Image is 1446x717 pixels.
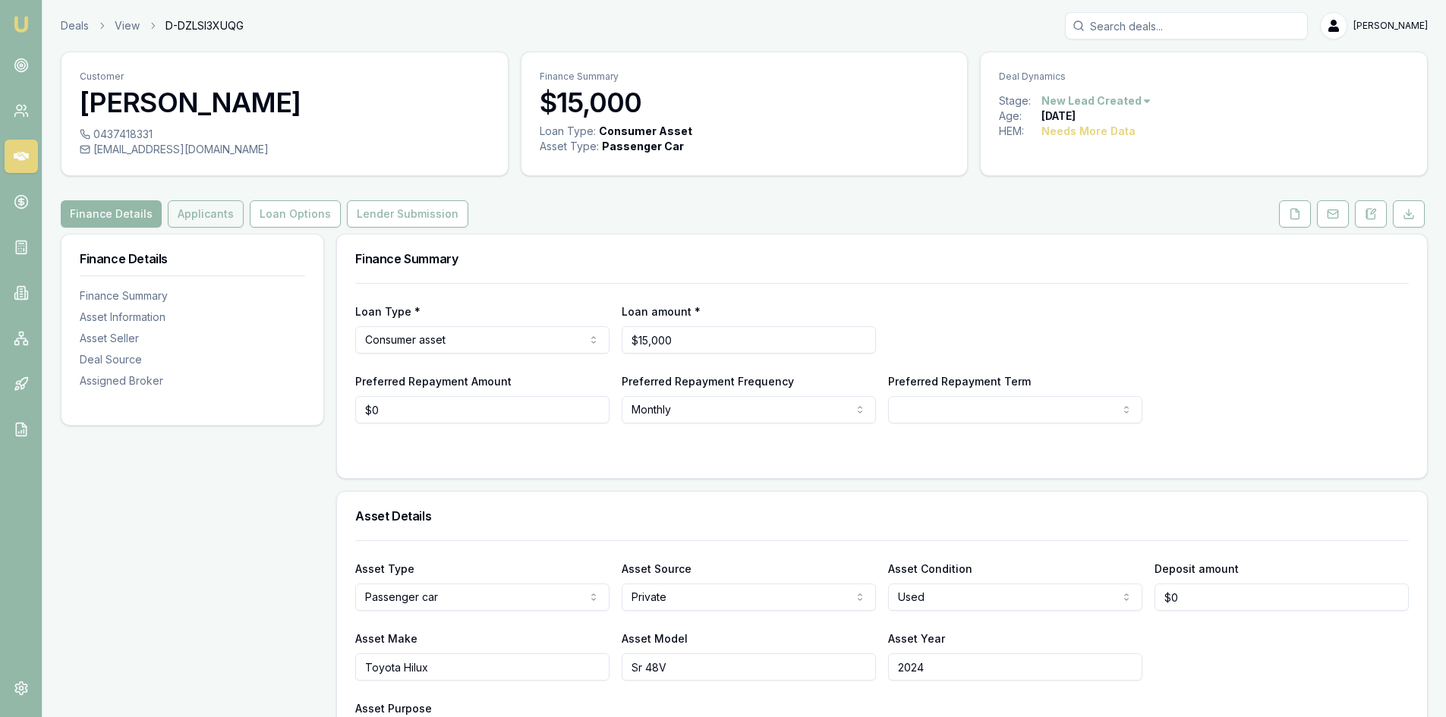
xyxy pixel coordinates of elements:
div: [DATE] [1041,108,1076,124]
div: Loan Type: [540,124,596,139]
div: Stage: [999,93,1041,108]
p: Finance Summary [540,71,950,83]
a: Finance Details [61,200,165,228]
label: Preferred Repayment Amount [355,375,512,388]
a: View [115,18,140,33]
h3: [PERSON_NAME] [80,87,490,118]
div: Assigned Broker [80,373,305,388]
div: Needs More Data [1041,124,1136,139]
div: Asset Information [80,310,305,325]
input: $ [622,326,876,354]
button: Lender Submission [347,200,468,228]
label: Loan Type * [355,305,421,318]
div: Age: [999,108,1041,124]
label: Asset Condition [888,562,972,575]
label: Deposit amount [1155,562,1239,575]
h3: Finance Summary [355,253,1409,265]
label: Asset Year [888,632,945,645]
span: [PERSON_NAME] [1353,20,1428,32]
button: Finance Details [61,200,162,228]
label: Asset Model [622,632,688,645]
a: Applicants [165,200,247,228]
button: New Lead Created [1041,93,1152,108]
span: D-DZLSI3XUQG [165,18,244,33]
nav: breadcrumb [61,18,244,33]
div: Passenger Car [602,139,684,154]
input: $ [1155,583,1409,611]
div: Asset Type : [540,139,599,154]
div: [EMAIL_ADDRESS][DOMAIN_NAME] [80,142,490,157]
label: Loan amount * [622,305,701,318]
p: Deal Dynamics [999,71,1409,83]
a: Loan Options [247,200,344,228]
div: HEM: [999,124,1041,139]
h3: Asset Details [355,510,1409,522]
label: Asset Source [622,562,691,575]
img: emu-icon-u.png [12,15,30,33]
div: Finance Summary [80,288,305,303]
a: Deals [61,18,89,33]
h3: Finance Details [80,253,305,265]
label: Asset Purpose [355,702,432,715]
button: Applicants [168,200,244,228]
label: Asset Type [355,562,414,575]
div: Asset Seller [80,331,305,346]
h3: $15,000 [540,87,950,118]
input: $ [355,396,610,423]
div: Consumer Asset [599,124,692,139]
button: Loan Options [250,200,341,228]
div: 0437418331 [80,127,490,142]
label: Preferred Repayment Term [888,375,1031,388]
a: Lender Submission [344,200,471,228]
label: Preferred Repayment Frequency [622,375,794,388]
p: Customer [80,71,490,83]
input: Search deals [1065,12,1308,39]
div: Deal Source [80,352,305,367]
label: Asset Make [355,632,417,645]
